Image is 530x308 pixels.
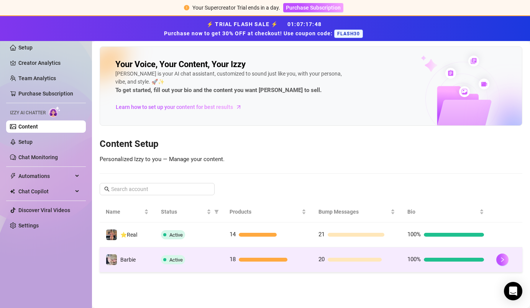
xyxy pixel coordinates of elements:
[10,189,15,194] img: Chat Copilot
[401,201,490,222] th: Bio
[161,208,205,216] span: Status
[223,201,312,222] th: Products
[214,209,219,214] span: filter
[115,87,322,94] strong: To get started, fill out your bio and the content you want [PERSON_NAME] to sell.
[230,208,300,216] span: Products
[334,30,363,38] span: FLASH30
[106,208,143,216] span: Name
[18,91,73,97] a: Purchase Subscription
[18,222,39,229] a: Settings
[18,57,80,69] a: Creator Analytics
[155,201,223,222] th: Status
[403,47,522,125] img: ai-chatter-content-library-cLFOSyPT.png
[18,124,38,130] a: Content
[169,257,183,263] span: Active
[18,139,33,145] a: Setup
[106,254,117,265] img: Barbie
[18,185,73,198] span: Chat Copilot
[283,5,343,11] a: Purchase Subscription
[504,282,522,300] div: Open Intercom Messenger
[312,201,401,222] th: Bump Messages
[213,206,220,217] span: filter
[18,207,70,213] a: Discover Viral Videos
[287,21,322,27] span: 01 : 07 : 17 : 48
[500,257,505,262] span: right
[318,256,325,263] span: 20
[116,103,233,111] span: Learn how to set up your content for best results
[286,5,341,11] span: Purchase Subscription
[184,5,189,10] span: exclamation-circle
[169,232,183,238] span: Active
[318,208,389,216] span: Bump Messages
[18,44,33,51] a: Setup
[164,21,366,36] strong: ⚡ TRIAL FLASH SALE ⚡
[18,154,58,160] a: Chat Monitoring
[235,103,243,111] span: arrow-right
[115,59,246,70] h2: Your Voice, Your Content, Your Izzy
[115,70,345,95] div: [PERSON_NAME] is your AI chat assistant, customized to sound just like you, with your persona, vi...
[230,231,236,238] span: 14
[115,101,248,113] a: Learn how to set up your content for best results
[192,5,280,11] span: Your Supercreator Trial ends in a day.
[164,30,334,36] strong: Purchase now to get 30% OFF at checkout! Use coupon code:
[100,138,522,150] h3: Content Setup
[100,201,155,222] th: Name
[111,185,204,193] input: Search account
[10,109,46,117] span: Izzy AI Chatter
[18,75,56,81] a: Team Analytics
[106,229,117,240] img: ⭐️Real
[407,208,478,216] span: Bio
[230,256,236,263] span: 18
[120,257,136,263] span: Barbie
[496,254,509,266] button: right
[100,156,225,163] span: Personalized Izzy to you — Manage your content.
[18,170,73,182] span: Automations
[407,256,421,263] span: 100%
[49,106,61,117] img: AI Chatter
[318,231,325,238] span: 21
[120,232,137,238] span: ⭐️Real
[283,3,343,12] button: Purchase Subscription
[407,231,421,238] span: 100%
[10,173,16,179] span: thunderbolt
[104,186,110,192] span: search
